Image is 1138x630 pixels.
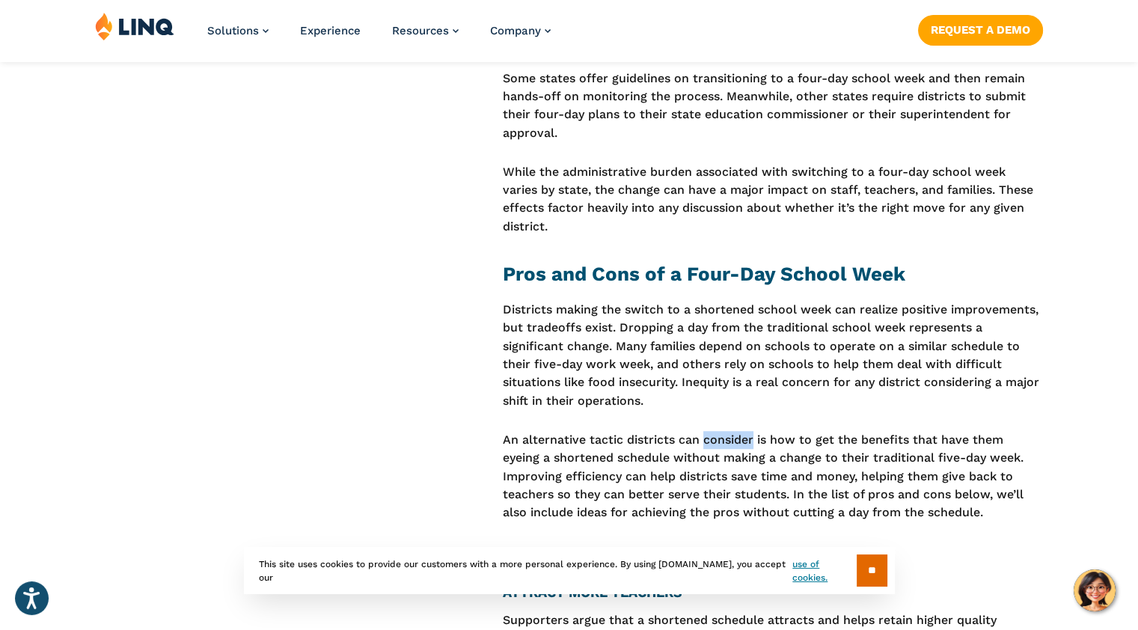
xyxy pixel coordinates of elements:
[503,263,905,285] strong: Pros and Cons of a Four-Day School Week
[207,24,269,37] a: Solutions
[1074,569,1116,611] button: Hello, have a question? Let’s chat.
[207,12,551,61] nav: Primary Navigation
[490,24,541,37] span: Company
[300,24,361,37] a: Experience
[503,163,1043,236] p: While the administrative burden associated with switching to a four-day school week varies by sta...
[918,15,1043,45] a: Request a Demo
[244,547,895,594] div: This site uses cookies to provide our customers with a more personal experience. By using [DOMAIN...
[503,431,1043,522] p: An alternative tactic districts can consider is how to get the benefits that have them eyeing a s...
[392,24,449,37] span: Resources
[95,12,174,40] img: LINQ | K‑12 Software
[503,70,1043,142] p: Some states offer guidelines on transitioning to a four-day school week and then remain hands-off...
[918,12,1043,45] nav: Button Navigation
[503,545,774,563] strong: The Pros of a Four-Day School Week
[392,24,459,37] a: Resources
[490,24,551,37] a: Company
[503,301,1043,410] p: Districts making the switch to a shortened school week can realize positive improvements, but tra...
[207,24,259,37] span: Solutions
[792,557,856,584] a: use of cookies.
